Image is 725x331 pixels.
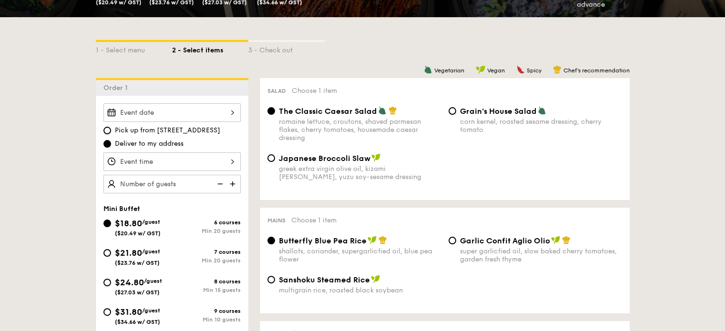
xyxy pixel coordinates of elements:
[460,118,622,134] div: corn kernel, roasted sesame dressing, cherry tomato
[115,319,160,325] span: ($34.66 w/ GST)
[487,67,505,74] span: Vegan
[172,287,241,293] div: Min 15 guests
[172,42,248,55] div: 2 - Select items
[424,65,432,74] img: icon-vegetarian.fe4039eb.svg
[115,260,160,266] span: ($23.76 w/ GST)
[279,286,441,294] div: multigrain rice, roasted black soybean
[279,247,441,263] div: shallots, coriander, supergarlicfied oil, blue pea flower
[103,220,111,227] input: $18.80/guest($20.49 w/ GST)6 coursesMin 20 guests
[267,217,286,224] span: Mains
[476,65,485,74] img: icon-vegan.f8ff3823.svg
[279,165,441,181] div: greek extra virgin olive oil, kizami [PERSON_NAME], yuzu soy-sesame dressing
[142,307,160,314] span: /guest
[378,236,387,244] img: icon-chef-hat.a58ddaea.svg
[115,307,142,317] span: $31.80
[212,175,226,193] img: icon-reduce.1d2dbef1.svg
[279,154,370,163] span: Japanese Broccoli Slaw
[516,65,525,74] img: icon-spicy.37a8142b.svg
[103,152,241,171] input: Event time
[172,228,241,234] div: Min 20 guests
[172,257,241,264] div: Min 20 guests
[172,278,241,285] div: 8 courses
[279,236,367,245] span: Butterfly Blue Pea Rice
[142,248,160,255] span: /guest
[115,139,184,149] span: Deliver to my address
[460,247,622,263] div: super garlicfied oil, slow baked cherry tomatoes, garden fresh thyme
[563,67,630,74] span: Chef's recommendation
[292,87,337,95] span: Choose 1 item
[371,153,381,162] img: icon-vegan.f8ff3823.svg
[226,175,241,193] img: icon-add.58712e84.svg
[172,249,241,255] div: 7 courses
[103,103,241,122] input: Event date
[527,67,541,74] span: Spicy
[460,236,550,245] span: Garlic Confit Aglio Olio
[115,248,142,258] span: $21.80
[267,154,275,162] input: Japanese Broccoli Slawgreek extra virgin olive oil, kizami [PERSON_NAME], yuzu soy-sesame dressing
[267,237,275,244] input: Butterfly Blue Pea Riceshallots, coriander, supergarlicfied oil, blue pea flower
[248,42,325,55] div: 3 - Check out
[103,249,111,257] input: $21.80/guest($23.76 w/ GST)7 coursesMin 20 guests
[115,126,220,135] span: Pick up from [STREET_ADDRESS]
[449,237,456,244] input: Garlic Confit Aglio Oliosuper garlicfied oil, slow baked cherry tomatoes, garden fresh thyme
[115,289,160,296] span: ($27.03 w/ GST)
[172,219,241,226] div: 6 courses
[551,236,561,244] img: icon-vegan.f8ff3823.svg
[103,279,111,286] input: $24.80/guest($27.03 w/ GST)8 coursesMin 15 guests
[279,107,377,116] span: The Classic Caesar Salad
[142,219,160,225] span: /guest
[460,107,537,116] span: Grain's House Salad
[172,308,241,314] div: 9 courses
[553,65,562,74] img: icon-chef-hat.a58ddaea.svg
[388,106,397,115] img: icon-chef-hat.a58ddaea.svg
[172,316,241,323] div: Min 10 guests
[562,236,571,244] img: icon-chef-hat.a58ddaea.svg
[538,106,546,115] img: icon-vegetarian.fe4039eb.svg
[378,106,387,115] img: icon-vegetarian.fe4039eb.svg
[115,230,161,237] span: ($20.49 w/ GST)
[115,218,142,229] span: $18.80
[96,42,172,55] div: 1 - Select menu
[103,127,111,134] input: Pick up from [STREET_ADDRESS]
[267,276,275,283] input: Sanshoku Steamed Ricemultigrain rice, roasted black soybean
[103,84,132,92] span: Order 1
[368,236,377,244] img: icon-vegan.f8ff3823.svg
[103,308,111,316] input: $31.80/guest($34.66 w/ GST)9 coursesMin 10 guests
[115,277,144,288] span: $24.80
[267,107,275,115] input: The Classic Caesar Saladromaine lettuce, croutons, shaved parmesan flakes, cherry tomatoes, house...
[144,278,162,284] span: /guest
[449,107,456,115] input: Grain's House Saladcorn kernel, roasted sesame dressing, cherry tomato
[279,275,370,284] span: Sanshoku Steamed Rice
[291,216,337,224] span: Choose 1 item
[371,275,380,283] img: icon-vegan.f8ff3823.svg
[103,140,111,148] input: Deliver to my address
[103,175,241,193] input: Number of guests
[103,205,140,213] span: Mini Buffet
[267,88,286,94] span: Salad
[279,118,441,142] div: romaine lettuce, croutons, shaved parmesan flakes, cherry tomatoes, housemade caesar dressing
[434,67,464,74] span: Vegetarian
